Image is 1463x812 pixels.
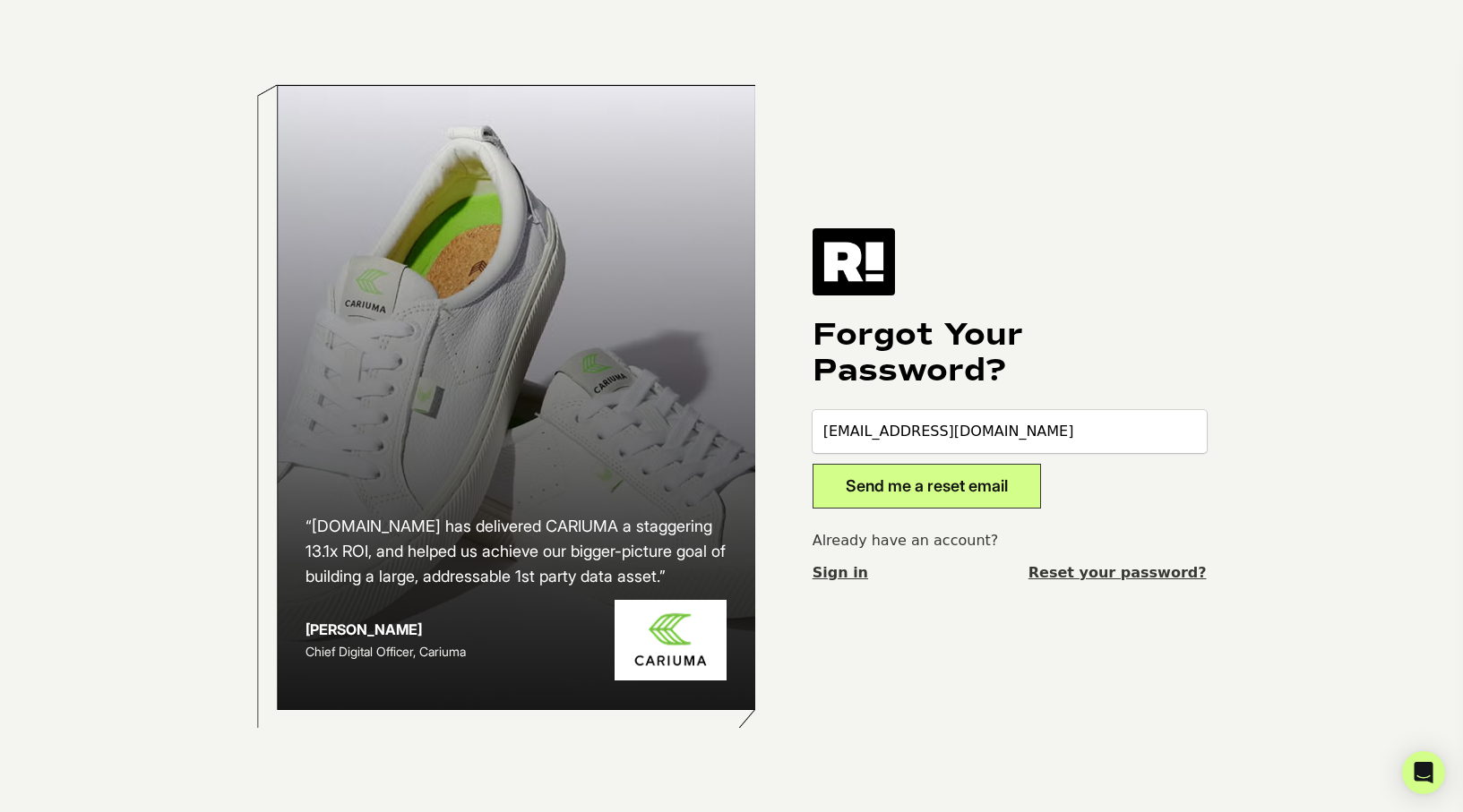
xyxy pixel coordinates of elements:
[813,228,895,295] img: Retention.com
[813,317,1207,389] h1: Forgot Your Password?
[615,600,727,681] img: Cariuma
[813,562,868,584] a: Sign in
[813,464,1041,509] button: Send me a reset email
[1402,751,1445,794] div: Open Intercom Messenger
[813,530,1207,551] p: Already have an account?
[306,644,466,659] span: Chief Digital Officer, Cariuma
[306,620,422,638] strong: [PERSON_NAME]
[1028,562,1207,584] a: Reset your password?
[306,514,727,589] h2: “[DOMAIN_NAME] has delivered CARIUMA a staggering 13.1x ROI, and helped us achieve our bigger-pic...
